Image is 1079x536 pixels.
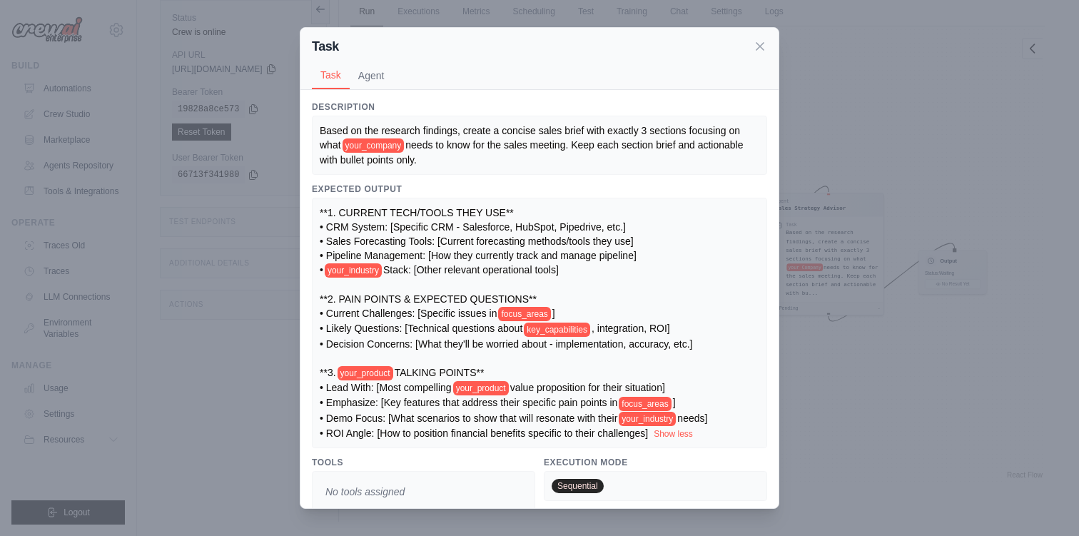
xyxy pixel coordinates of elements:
[320,479,410,505] span: No tools assigned
[552,479,604,493] span: Sequential
[312,101,767,113] h3: Description
[320,397,676,423] span: ] • Demo Focus: [What scenarios to show that will resonate with their
[498,307,550,321] span: focus_areas
[453,381,509,395] span: your_product
[320,207,637,275] span: **1. CURRENT TECH/TOOLS THEY USE** • CRM System: [Specific CRM - Salesforce, HubSpot, Pipedrive, ...
[320,367,484,393] span: TALKING POINTS** • Lead With: [Most compelling
[312,183,767,195] h3: Expected Output
[320,323,692,378] span: , integration, ROI] • Decision Concerns: [What they'll be worried about - implementation, accurac...
[320,125,743,151] span: Based on the research findings, create a concise sales brief with exactly 3 sections focusing on ...
[320,139,746,166] span: needs to know for the sales meeting. Keep each section brief and actionable with bullet points only.
[320,413,707,439] span: needs] • ROI Angle: [How to position financial benefits specific to their challenges]
[350,62,393,89] button: Agent
[312,457,535,468] h3: Tools
[325,263,382,278] span: your_industry
[320,264,559,319] span: Stack: [Other relevant operational tools] **2. PAIN POINTS & EXPECTED QUESTIONS** • Current Chall...
[619,397,671,411] span: focus_areas
[338,366,393,380] span: your_product
[524,323,590,337] span: key_capabilities
[1008,467,1079,536] iframe: Chat Widget
[343,138,405,153] span: your_company
[654,428,693,440] button: Show less
[544,457,767,468] h3: Execution Mode
[619,412,676,426] span: your_industry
